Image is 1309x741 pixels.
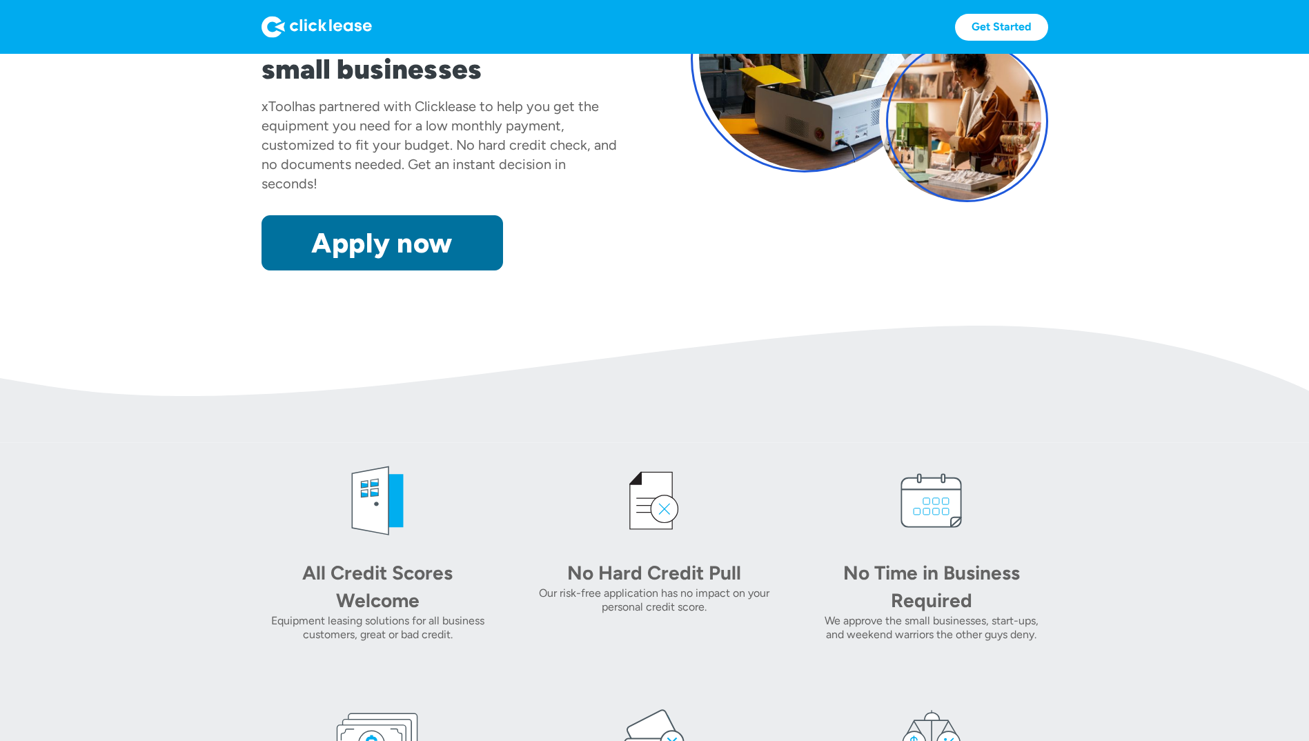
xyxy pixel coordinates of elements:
img: calendar icon [890,460,973,542]
img: credit icon [613,460,696,542]
a: Get Started [955,14,1048,41]
img: welcome icon [336,460,419,542]
div: All Credit Scores Welcome [281,559,474,614]
div: Equipment leasing solutions for all business customers, great or bad credit. [262,614,494,642]
img: Logo [262,16,372,38]
div: No Hard Credit Pull [558,559,751,586]
div: No Time in Business Required [835,559,1028,614]
div: has partnered with Clicklease to help you get the equipment you need for a low monthly payment, c... [262,98,617,192]
div: Our risk-free application has no impact on your personal credit score. [538,586,771,614]
div: We approve the small businesses, start-ups, and weekend warriors the other guys deny. [815,614,1047,642]
div: xTool [262,98,295,115]
a: Apply now [262,215,503,270]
